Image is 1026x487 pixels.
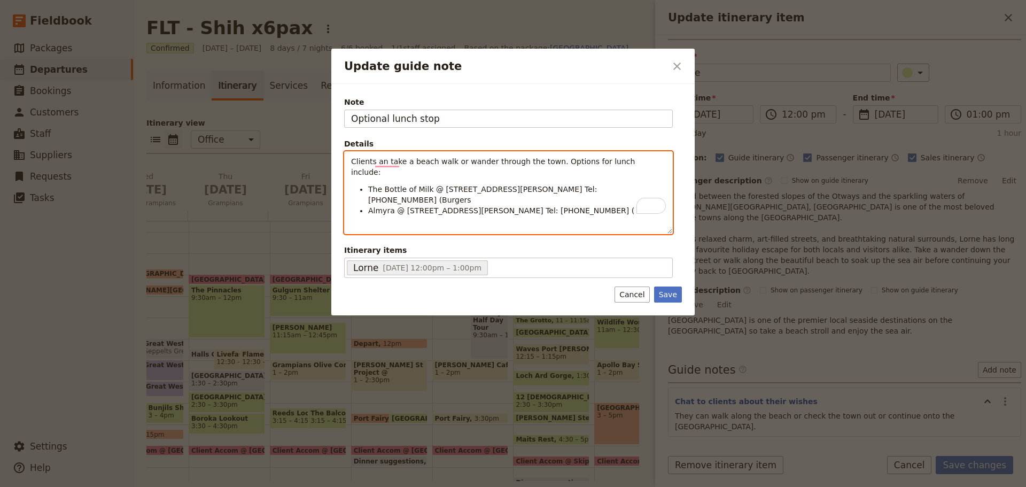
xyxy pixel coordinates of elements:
[344,58,666,74] h2: Update guide note
[353,261,379,274] span: Lorne
[344,245,673,256] span: Itinerary items
[615,287,649,303] button: Cancel
[344,138,673,149] div: Details
[351,157,638,176] span: Clients an take a beach walk or wander through the town. Options for lunch include:
[344,97,673,107] span: Note
[344,110,673,128] input: Note
[383,264,482,272] span: [DATE] 12:00pm – 1:00pm
[368,206,634,215] span: Almyra @ [STREET_ADDRESS][PERSON_NAME] Tel: [PHONE_NUMBER] (
[345,152,672,234] div: To enrich screen reader interactions, please activate Accessibility in Grammarly extension settings
[654,287,682,303] button: Save
[368,185,600,204] span: The Bottle of Milk @ [STREET_ADDRESS][PERSON_NAME] Tel: [PHONE_NUMBER] (Burgers
[668,57,686,75] button: Close dialog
